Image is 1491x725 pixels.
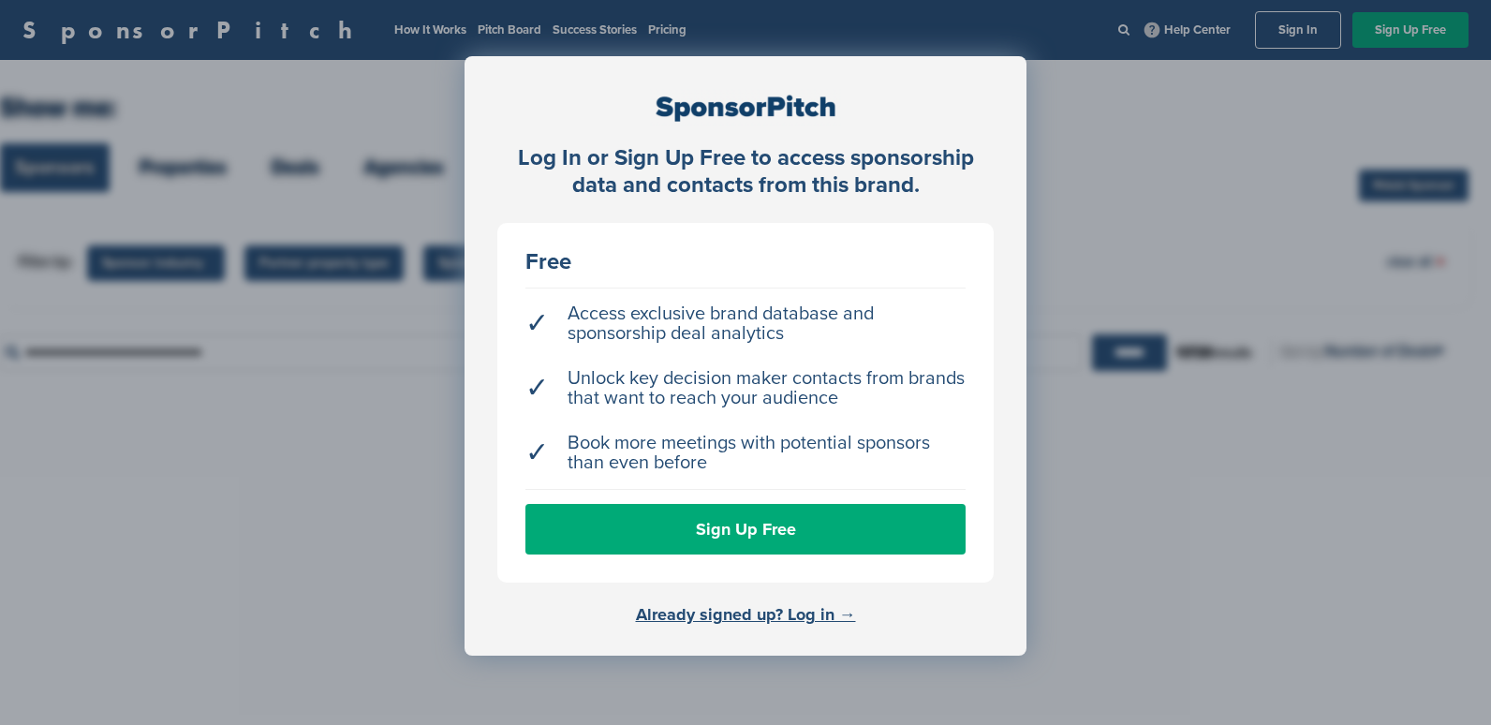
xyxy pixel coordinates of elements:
li: Unlock key decision maker contacts from brands that want to reach your audience [525,360,966,418]
span: ✓ [525,443,549,463]
div: Log In or Sign Up Free to access sponsorship data and contacts from this brand. [497,145,994,200]
a: Sign Up Free [525,504,966,555]
span: ✓ [525,314,549,333]
div: Free [525,251,966,274]
li: Book more meetings with potential sponsors than even before [525,424,966,482]
a: Already signed up? Log in → [636,604,856,625]
span: ✓ [525,378,549,398]
li: Access exclusive brand database and sponsorship deal analytics [525,295,966,353]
